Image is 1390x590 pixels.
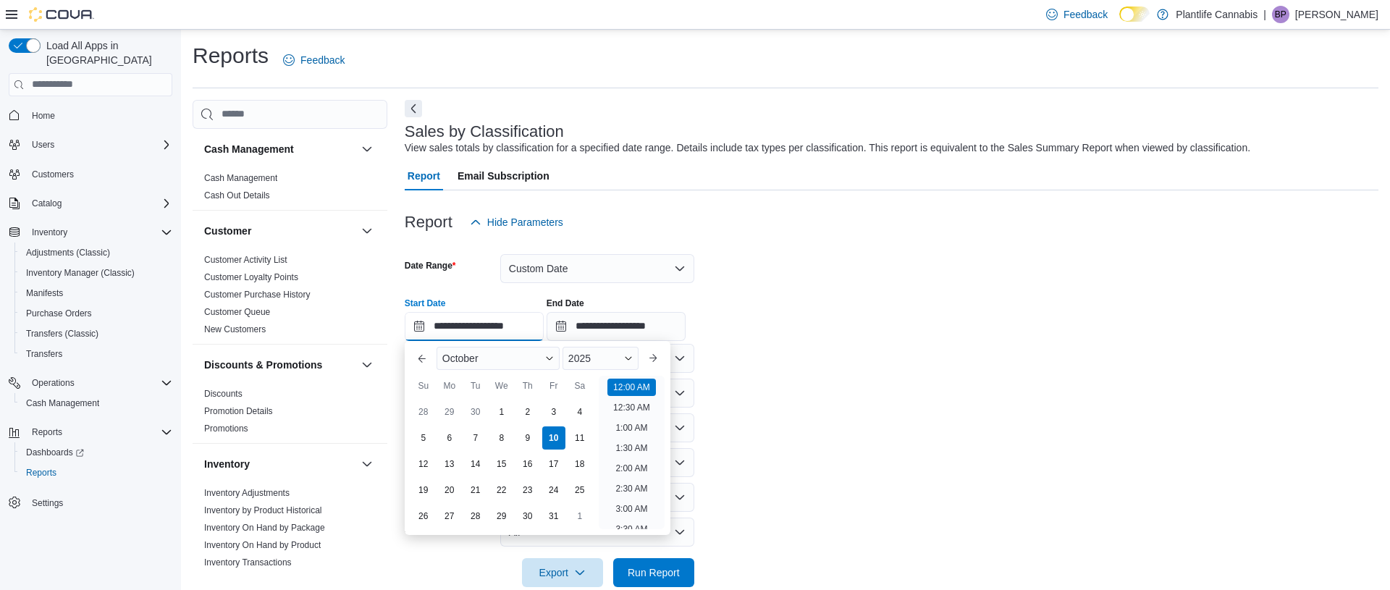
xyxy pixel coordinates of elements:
[522,558,603,587] button: Export
[358,140,376,158] button: Cash Management
[204,405,273,417] span: Promotion Details
[610,419,653,437] li: 1:00 AM
[358,356,376,374] button: Discounts & Promotions
[1295,6,1378,23] p: [PERSON_NAME]
[20,285,69,302] a: Manifests
[26,308,92,319] span: Purchase Orders
[14,344,178,364] button: Transfers
[32,139,54,151] span: Users
[20,264,172,282] span: Inventory Manager (Classic)
[490,452,513,476] div: day-15
[204,539,321,551] span: Inventory On Hand by Product
[26,467,56,479] span: Reports
[14,283,178,303] button: Manifests
[542,374,565,397] div: Fr
[464,208,569,237] button: Hide Parameters
[26,136,60,153] button: Users
[204,307,270,317] a: Customer Queue
[26,328,98,340] span: Transfers (Classic)
[300,53,345,67] span: Feedback
[204,142,294,156] h3: Cash Management
[14,463,178,483] button: Reports
[405,100,422,117] button: Next
[204,190,270,201] a: Cash Out Details
[20,345,68,363] a: Transfers
[542,400,565,423] div: day-3
[14,263,178,283] button: Inventory Manager (Classic)
[531,558,594,587] span: Export
[490,479,513,502] div: day-22
[14,442,178,463] a: Dashboards
[610,521,653,538] li: 3:30 AM
[204,271,298,283] span: Customer Loyalty Points
[32,110,55,122] span: Home
[204,389,243,399] a: Discounts
[204,358,322,372] h3: Discounts & Promotions
[204,423,248,434] a: Promotions
[3,135,178,155] button: Users
[20,285,172,302] span: Manifests
[442,353,479,364] span: October
[204,272,298,282] a: Customer Loyalty Points
[26,397,99,409] span: Cash Management
[408,161,440,190] span: Report
[1176,6,1258,23] p: Plantlife Cannabis
[3,222,178,243] button: Inventory
[26,287,63,299] span: Manifests
[547,298,584,309] label: End Date
[542,479,565,502] div: day-24
[490,426,513,450] div: day-8
[204,505,322,515] a: Inventory by Product Historical
[610,439,653,457] li: 1:30 AM
[516,505,539,528] div: day-30
[32,497,63,509] span: Settings
[490,400,513,423] div: day-1
[20,395,172,412] span: Cash Management
[204,522,325,534] span: Inventory On Hand by Package
[20,244,172,261] span: Adjustments (Classic)
[438,505,461,528] div: day-27
[674,387,686,399] button: Open list of options
[20,305,172,322] span: Purchase Orders
[20,395,105,412] a: Cash Management
[20,345,172,363] span: Transfers
[26,166,80,183] a: Customers
[1272,6,1289,23] div: Brendan Price
[568,479,591,502] div: day-25
[41,38,172,67] span: Load All Apps in [GEOGRAPHIC_DATA]
[568,426,591,450] div: day-11
[193,169,387,210] div: Cash Management
[516,479,539,502] div: day-23
[458,161,549,190] span: Email Subscription
[20,264,140,282] a: Inventory Manager (Classic)
[405,260,456,271] label: Date Range
[607,399,656,416] li: 12:30 AM
[438,400,461,423] div: day-29
[516,452,539,476] div: day-16
[32,227,67,238] span: Inventory
[20,325,172,342] span: Transfers (Classic)
[599,376,665,529] ul: Time
[204,358,355,372] button: Discounts & Promotions
[204,254,287,266] span: Customer Activity List
[277,46,350,75] a: Feedback
[204,557,292,568] a: Inventory Transactions
[437,347,560,370] div: Button. Open the month selector. October is currently selected.
[26,106,172,125] span: Home
[438,374,461,397] div: Mo
[204,540,321,550] a: Inventory On Hand by Product
[204,324,266,335] span: New Customers
[204,290,311,300] a: Customer Purchase History
[1275,6,1286,23] span: BP
[542,426,565,450] div: day-10
[542,505,565,528] div: day-31
[20,244,116,261] a: Adjustments (Classic)
[610,480,653,497] li: 2:30 AM
[26,247,110,258] span: Adjustments (Classic)
[563,347,639,370] div: Button. Open the year selector. 2025 is currently selected.
[516,400,539,423] div: day-2
[410,347,434,370] button: Previous Month
[547,312,686,341] input: Press the down key to open a popover containing a calendar.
